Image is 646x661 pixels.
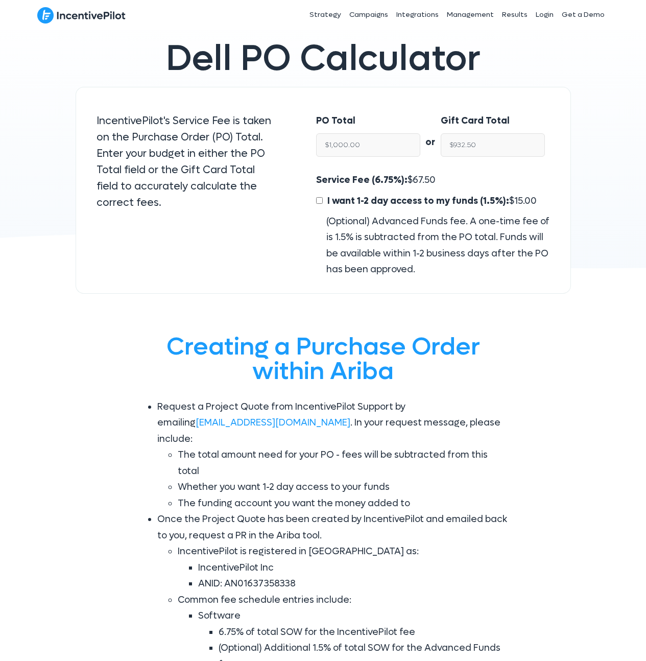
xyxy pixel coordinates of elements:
a: Strategy [305,2,345,28]
li: IncentivePilot Inc [198,560,510,576]
span: 67.50 [413,174,436,186]
a: Results [498,2,532,28]
span: Dell PO Calculator [166,35,481,82]
a: Management [443,2,498,28]
li: Whether you want 1-2 day access to your funds [178,479,510,495]
div: or [420,113,441,151]
div: $ [316,172,549,278]
li: ANID: AN01637358338 [198,576,510,592]
img: IncentivePilot [37,7,126,24]
span: 15.00 [514,195,537,207]
span: $ [325,195,537,207]
input: I want 1-2 day access to my funds (1.5%):$15.00 [316,197,323,204]
span: Service Fee (6.75%): [316,174,408,186]
li: 6.75% of total SOW for the IncentivePilot fee [219,624,510,641]
li: The total amount need for your PO - fees will be subtracted from this total [178,447,510,479]
label: PO Total [316,113,355,129]
div: (Optional) Advanced Funds fee. A one-time fee of is 1.5% is subtracted from the PO total. Funds w... [316,214,549,278]
li: IncentivePilot is registered in [GEOGRAPHIC_DATA] as: [178,544,510,592]
a: Get a Demo [558,2,609,28]
span: I want 1-2 day access to my funds (1.5%): [327,195,509,207]
a: Login [532,2,558,28]
p: IncentivePilot's Service Fee is taken on the Purchase Order (PO) Total. Enter your budget in eith... [97,113,276,211]
a: Integrations [392,2,443,28]
li: The funding account you want the money added to [178,495,510,512]
a: [EMAIL_ADDRESS][DOMAIN_NAME] [196,417,350,429]
nav: Header Menu [235,2,609,28]
span: Creating a Purchase Order within Ariba [166,330,480,387]
li: Request a Project Quote from IncentivePilot Support by emailing . In your request message, please... [157,399,510,512]
label: Gift Card Total [441,113,510,129]
a: Campaigns [345,2,392,28]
